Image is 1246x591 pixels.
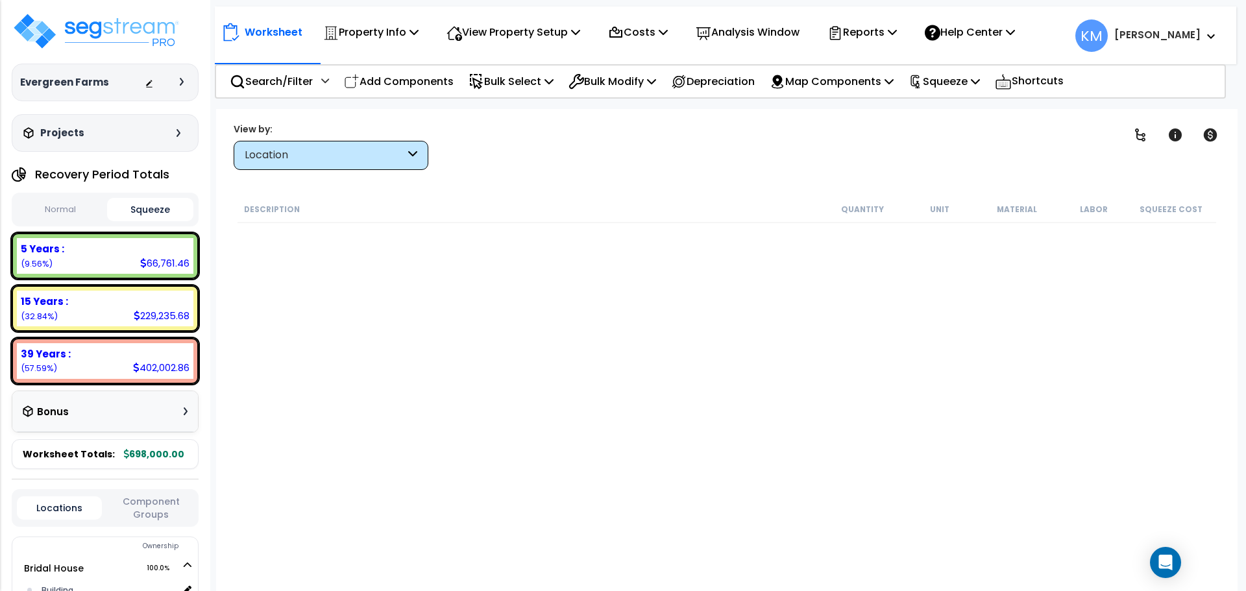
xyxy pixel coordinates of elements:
p: Map Components [770,73,894,90]
button: Squeeze [107,198,194,221]
span: 100.0% [147,561,181,576]
span: Worksheet Totals: [23,448,115,461]
a: Bridal House 100.0% [24,562,84,575]
small: Squeeze Cost [1140,204,1203,215]
h3: Projects [40,127,84,139]
div: Open Intercom Messenger [1150,547,1181,578]
button: Normal [17,199,104,221]
div: Shortcuts [988,66,1071,97]
small: (57.59%) [21,363,57,374]
p: Squeeze [909,73,980,90]
span: KM [1075,19,1108,52]
small: Description [244,204,300,215]
div: Add Components [337,66,461,97]
div: View by: [234,123,428,136]
small: Unit [930,204,949,215]
div: Depreciation [664,66,762,97]
small: (32.84%) [21,311,58,322]
p: Worksheet [245,23,302,41]
div: 402,002.86 [133,361,189,374]
p: Reports [827,23,897,41]
p: Shortcuts [995,72,1064,91]
p: Bulk Select [469,73,554,90]
small: Labor [1080,204,1108,215]
b: [PERSON_NAME] [1114,28,1201,42]
b: 15 Years : [21,295,68,308]
p: Analysis Window [696,23,800,41]
div: Location [245,148,405,163]
p: Costs [608,23,668,41]
h3: Bonus [37,407,69,418]
img: logo_pro_r.png [12,12,180,51]
p: Add Components [344,73,454,90]
h3: Evergreen Farms [20,76,109,89]
div: 66,761.46 [140,256,189,270]
p: Help Center [925,23,1015,41]
b: 698,000.00 [124,448,184,461]
p: Search/Filter [230,73,313,90]
small: Quantity [841,204,884,215]
p: View Property Setup [446,23,580,41]
button: Locations [17,496,102,520]
div: Ownership [38,538,198,554]
p: Property Info [323,23,419,41]
small: (9.56%) [21,258,53,269]
p: Depreciation [671,73,755,90]
button: Component Groups [108,494,193,522]
b: 39 Years : [21,347,71,361]
b: 5 Years : [21,242,64,256]
h4: Recovery Period Totals [35,168,169,181]
small: Material [997,204,1037,215]
p: Bulk Modify [568,73,656,90]
div: 229,235.68 [134,309,189,322]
